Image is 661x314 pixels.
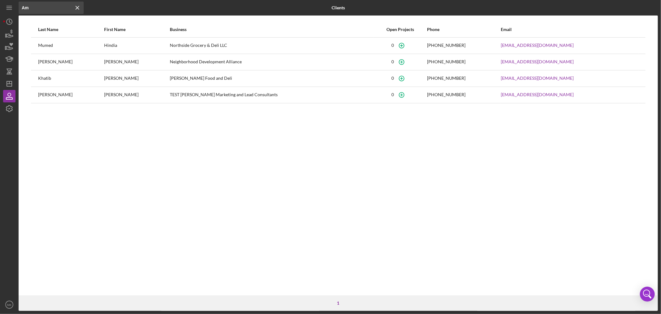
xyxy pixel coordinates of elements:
[391,92,394,97] div: 0
[170,27,373,32] div: Business
[170,38,373,53] div: Northside Grocery & Deli LLC
[374,27,426,32] div: Open Projects
[170,54,373,70] div: Neighborhood Development Alliance
[501,59,574,64] a: [EMAIL_ADDRESS][DOMAIN_NAME]
[427,27,500,32] div: Phone
[391,76,394,81] div: 0
[170,87,373,103] div: TEST [PERSON_NAME] Marketing and Lead Consultants
[427,92,466,97] div: [PHONE_NUMBER]
[104,71,170,86] div: [PERSON_NAME]
[104,27,170,32] div: First Name
[427,43,466,48] div: [PHONE_NUMBER]
[501,27,638,32] div: Email
[104,38,170,53] div: Hindia
[3,298,15,311] button: MK
[19,2,84,14] input: Search
[640,287,655,302] div: Open Intercom Messenger
[38,38,104,53] div: Mumed
[38,87,104,103] div: [PERSON_NAME]
[104,87,170,103] div: [PERSON_NAME]
[7,303,12,307] text: MK
[332,5,345,10] b: Clients
[38,27,104,32] div: Last Name
[427,76,466,81] div: [PHONE_NUMBER]
[501,92,574,97] a: [EMAIL_ADDRESS][DOMAIN_NAME]
[391,43,394,48] div: 0
[427,59,466,64] div: [PHONE_NUMBER]
[501,76,574,81] a: [EMAIL_ADDRESS][DOMAIN_NAME]
[501,43,574,48] a: [EMAIL_ADDRESS][DOMAIN_NAME]
[38,71,104,86] div: Khatib
[104,54,170,70] div: [PERSON_NAME]
[170,71,373,86] div: [PERSON_NAME] Food and Deli
[391,59,394,64] div: 0
[334,301,343,306] div: 1
[38,54,104,70] div: [PERSON_NAME]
